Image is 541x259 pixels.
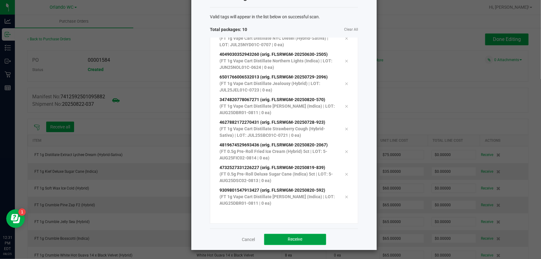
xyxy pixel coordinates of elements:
[340,125,353,132] div: Remove tag
[340,57,353,65] div: Remove tag
[220,165,325,170] span: 4732527331226227 (orig. FLSRWGM-20250819-839)
[220,52,328,57] span: 4049030352943260 (orig. FLSRWGM-20250630-2505)
[220,58,335,71] p: (FT 1g Vape Cart Distillate Northern Lights (Indica) | LOT: JUN25NOL01C-0624 | 0 ea)
[344,27,358,32] a: Clear All
[242,236,255,243] a: Cancel
[220,97,325,102] span: 3474820778067271 (orig. FLSRWGM-20250820-570)
[220,142,328,147] span: 4819674529693436 (orig. FLSRWGM-20250820-2067)
[340,34,353,42] div: Remove tag
[210,26,284,33] span: Total packages: 10
[340,170,353,178] div: Remove tag
[220,120,325,125] span: 4627882172270431 (orig. FLSRWGM-20250728-923)
[340,193,353,200] div: Remove tag
[288,237,303,242] span: Receive
[340,80,353,87] div: Remove tag
[220,126,335,139] p: (FT 1g Vape Cart Distillate Strawberry Cough (Hybrid-Sativa) | LOT: JUL25SBC01C-0721 | 0 ea)
[220,194,335,207] p: (FT 1g Vape Cart Distillate [PERSON_NAME] (Indica) | LOT: AUG25DBR01-0811 | 0 ea)
[220,188,325,193] span: 9309801547913427 (orig. FLSRWGM-20250820-592)
[220,148,335,161] p: (FT 0.5g Pre-Roll Fried Ice Cream (Hybrid) 5ct | LOT: 5-AUG25FIC02-0814 | 0 ea)
[264,234,326,245] button: Receive
[340,102,353,110] div: Remove tag
[340,148,353,155] div: Remove tag
[220,171,335,184] p: (FT 0.5g Pre-Roll Deluxe Sugar Cane (Indica) 5ct | LOT: 5-AUG25DSC02-0813 | 0 ea)
[6,209,25,228] iframe: Resource center
[220,74,328,79] span: 6501766006532013 (orig. FLSRWGM-20250729-2096)
[18,208,26,216] iframe: Resource center unread badge
[220,35,335,48] p: (FT 1g Vape Cart Distillate NYC Diesel (Hybrid-Sativa) | LOT: JUL25NYD01C-0707 | 0 ea)
[210,14,320,20] span: Valid tags will appear in the list below on successful scan.
[220,80,335,93] p: (FT 1g Vape Cart Distillate Jealousy (Hybrid) | LOT: JUL25JEL01C-0723 | 0 ea)
[220,103,335,116] p: (FT 1g Vape Cart Distillate [PERSON_NAME] (Indica) | LOT: AUG25DBR01-0811 | 0 ea)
